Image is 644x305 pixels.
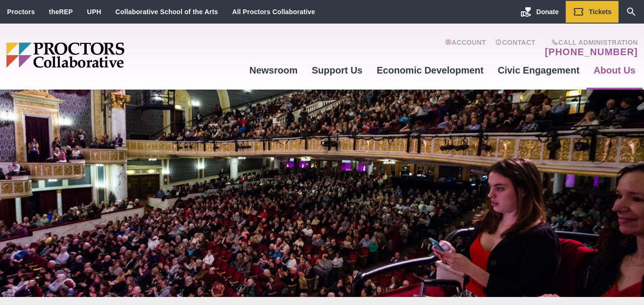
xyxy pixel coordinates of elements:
span: Tickets [589,8,611,16]
a: theREP [49,8,73,16]
a: Contact [495,39,536,58]
a: Tickets [566,1,619,23]
a: [PHONE_NUMBER] [545,46,638,58]
a: UPH [87,8,101,16]
span: Call Administration [542,39,638,46]
a: Collaborative School of the Arts [116,8,218,16]
a: About Us [586,58,643,83]
a: Civic Engagement [491,58,586,83]
a: Proctors [7,8,35,16]
span: Donate [537,8,559,16]
a: Donate [513,1,566,23]
a: Account [445,39,486,58]
a: Search [619,1,644,23]
a: All Proctors Collaborative [232,8,315,16]
img: Proctors logo [6,42,197,68]
a: Economic Development [370,58,491,83]
a: Support Us [305,58,370,83]
a: Newsroom [242,58,305,83]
